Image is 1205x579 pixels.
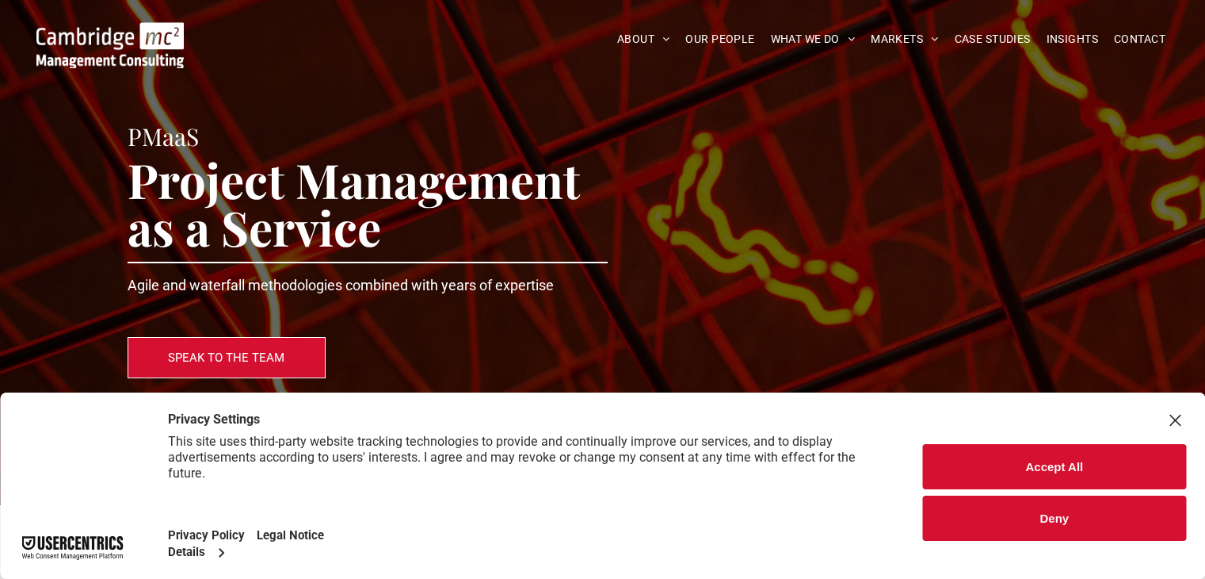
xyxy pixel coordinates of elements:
a: Your Business Transformed | Cambridge Management Consulting [36,25,184,41]
a: CONTACT [1106,27,1173,52]
img: Go to Homepage [36,22,184,68]
span: PMaaS [128,121,199,152]
a: OUR PEOPLE [677,27,762,52]
a: INSIGHTS [1039,27,1106,52]
a: MARKETS [863,27,946,52]
a: WHAT WE DO [763,27,864,52]
a: ABOUT [609,27,678,52]
span: Project Management as a Service [128,148,580,259]
a: CASE STUDIES [947,27,1039,52]
span: Agile and waterfall methodologies combined with years of expertise [128,277,554,293]
a: SPEAK TO THE TEAM [128,337,326,378]
span: SPEAK TO THE TEAM [168,338,284,378]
